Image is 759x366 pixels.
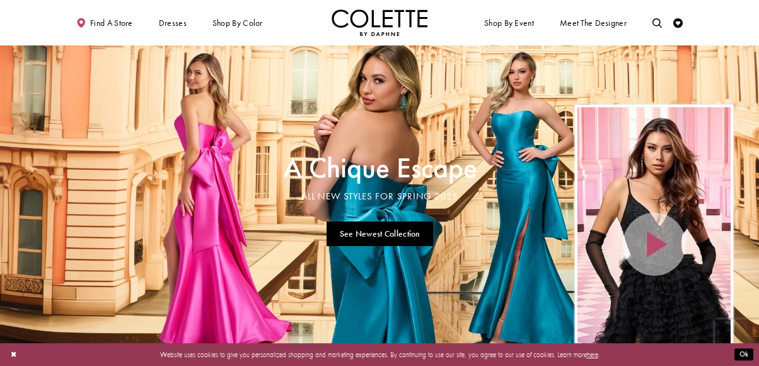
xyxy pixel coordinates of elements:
a: Check Wishlist [671,9,685,36]
a: Find a store [74,9,135,36]
span: Shop By Event [482,9,536,36]
span: Find a store [90,18,133,28]
button: Submit Dialog [734,349,753,361]
span: Dresses [159,18,187,28]
span: Dresses [156,9,189,36]
img: Colette by Daphne [332,9,427,36]
a: Toggle search [650,9,664,36]
span: Meet the designer [560,18,627,28]
span: Shop By Event [484,18,534,28]
button: Close Dialog [6,346,21,363]
a: Meet the designer [557,9,629,36]
ul: Slider Links [280,217,480,250]
p: Website uses cookies to give you personalized shopping and marketing experiences. By continuing t... [69,348,690,361]
a: here [587,350,598,359]
span: Shop by color [212,18,263,28]
a: See Newest Collection A Chique Escape All New Styles For Spring 2025 [327,221,433,246]
a: Visit Home Page [332,9,427,36]
span: Shop by color [210,9,265,36]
